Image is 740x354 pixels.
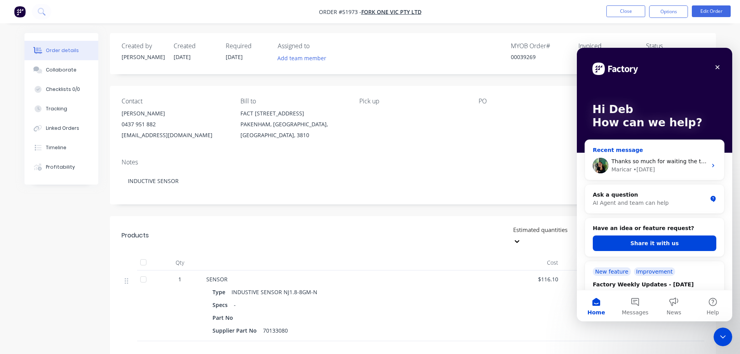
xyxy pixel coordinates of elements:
[511,53,569,61] div: 00039269
[278,53,331,63] button: Add team member
[226,42,268,50] div: Required
[578,42,637,50] div: Invoiced
[649,5,688,18] button: Options
[24,99,98,119] button: Tracking
[260,325,291,336] div: 70133080
[16,188,139,203] button: Share it with us
[24,60,98,80] button: Collaborate
[511,42,569,50] div: MYOB Order #
[122,98,228,105] div: Contact
[122,119,228,130] div: 0437 951 882
[212,299,231,310] div: Specs
[122,130,228,141] div: [EMAIL_ADDRESS][DOMAIN_NAME]
[206,276,228,283] span: SENSOR
[226,53,243,61] span: [DATE]
[122,159,704,166] div: Notes
[359,98,466,105] div: Pick up
[212,325,260,336] div: Supplier Part No
[16,143,130,151] div: Ask a question
[479,98,585,105] div: PO
[16,233,125,241] div: Factory Weekly Updates - [DATE]
[122,53,164,61] div: [PERSON_NAME]
[606,5,645,17] button: Close
[692,5,731,17] button: Edit Order
[46,47,79,54] div: Order details
[228,286,320,298] div: INDUSTIVE SENSOR NJ1.8-8GM-N
[130,262,142,267] span: Help
[46,86,80,93] div: Checklists 0/0
[90,262,104,267] span: News
[212,286,228,298] div: Type
[24,119,98,138] button: Linked Orders
[122,169,704,193] div: INDUCTIVE SENSOR
[24,80,98,99] button: Checklists 0/0
[231,299,239,310] div: -
[240,108,347,141] div: FACT [STREET_ADDRESS]PAKENHAM, [GEOGRAPHIC_DATA], [GEOGRAPHIC_DATA], 3810
[646,42,704,50] div: Status
[16,176,139,185] h2: Have an idea or feature request?
[714,328,732,346] iframe: Intercom live chat
[122,108,228,119] div: [PERSON_NAME]
[14,6,26,17] img: Factory
[561,255,609,270] div: Markup
[46,164,75,171] div: Profitability
[319,8,361,16] span: Order #51973 -
[517,275,559,283] span: $116.10
[564,275,606,283] span: 158.4%
[240,119,347,141] div: PAKENHAM, [GEOGRAPHIC_DATA], [GEOGRAPHIC_DATA], 3810
[514,255,562,270] div: Cost
[16,220,54,228] div: New feature
[46,125,79,132] div: Linked Orders
[8,213,148,257] div: New featureImprovementFactory Weekly Updates - [DATE]
[56,118,78,126] div: • [DATE]
[361,8,421,16] a: FORK ONE VIC PTY LTD
[46,144,66,151] div: Timeline
[122,42,164,50] div: Created by
[10,262,28,267] span: Home
[8,136,148,166] div: Ask a questionAI Agent and team can help
[39,242,78,274] button: Messages
[46,105,67,112] div: Tracking
[174,42,216,50] div: Created
[278,42,355,50] div: Assigned to
[577,48,732,321] iframe: Intercom live chat
[35,118,55,126] div: Maricar
[122,231,149,240] div: Products
[117,242,155,274] button: Help
[178,275,181,283] span: 1
[45,262,72,267] span: Messages
[46,66,77,73] div: Collaborate
[122,108,228,141] div: [PERSON_NAME]0437 951 882[EMAIL_ADDRESS][DOMAIN_NAME]
[240,98,347,105] div: Bill to
[78,242,117,274] button: News
[240,108,347,119] div: FACT [STREET_ADDRESS]
[134,12,148,26] div: Close
[174,53,191,61] span: [DATE]
[35,110,484,117] span: Thanks so much for waiting the team’s sorted this out now. When you get a moment, could you pleas...
[24,157,98,177] button: Profitability
[273,53,330,63] button: Add team member
[57,220,98,228] div: Improvement
[212,312,236,323] div: Part No
[24,41,98,60] button: Order details
[16,151,130,159] div: AI Agent and team can help
[157,255,203,270] div: Qty
[24,138,98,157] button: Timeline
